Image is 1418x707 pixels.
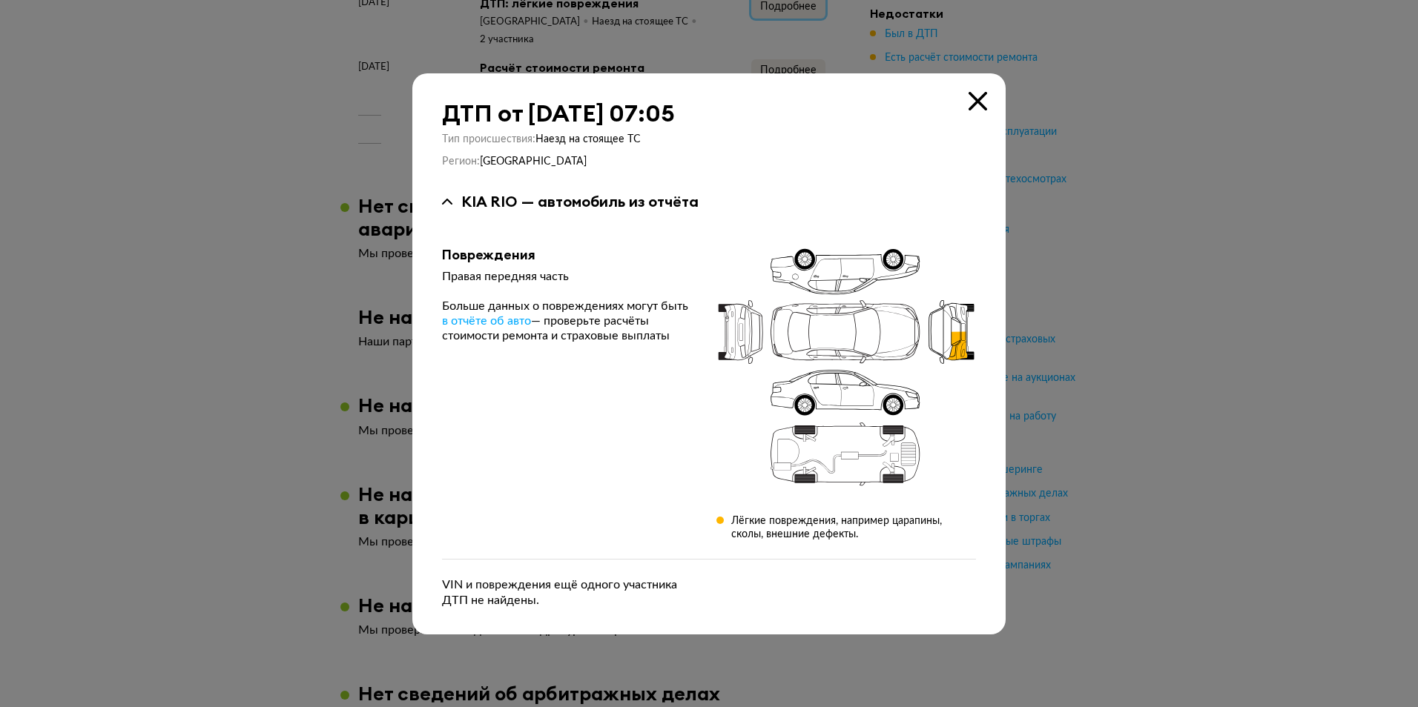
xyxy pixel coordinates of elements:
span: VIN и повреждения ещё одного участника ДТП не найдены. [442,579,677,606]
div: ДТП от [DATE] 07:05 [442,100,976,127]
div: Регион : [442,155,976,168]
div: Правая передняя часть [442,269,693,284]
span: в отчёте об авто [442,315,531,327]
span: Наезд на стоящее ТС [535,134,641,145]
div: Тип происшествия : [442,133,976,146]
div: Больше данных о повреждениях могут быть — проверьте расчёты стоимости ремонта и страховые выплаты [442,299,693,343]
span: [GEOGRAPHIC_DATA] [480,156,587,167]
a: в отчёте об авто [442,313,531,328]
div: Лёгкие повреждения, например царапины, сколы, внешние дефекты. [731,514,976,541]
div: KIA RIO — автомобиль из отчёта [461,192,699,211]
div: Повреждения [442,247,693,263]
